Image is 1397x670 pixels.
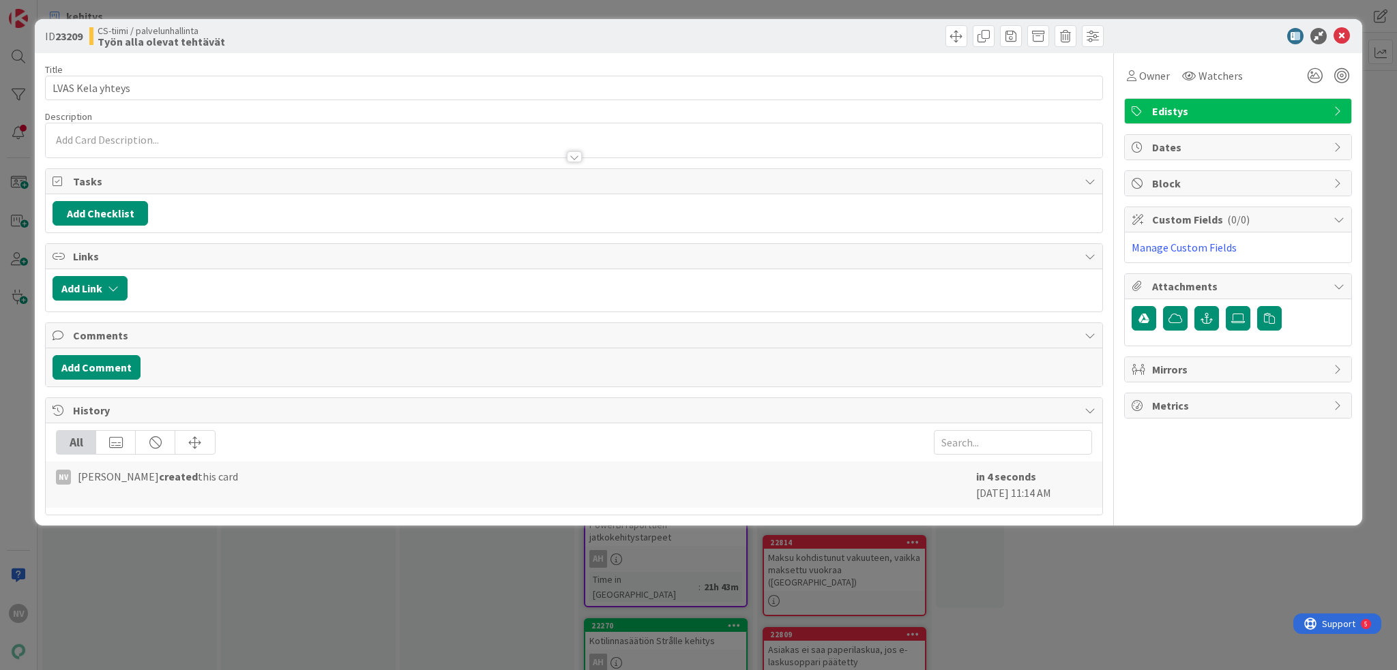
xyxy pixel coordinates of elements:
b: Työn alla olevat tehtävät [98,36,225,47]
div: All [57,431,96,454]
span: Block [1152,175,1327,192]
span: Tasks [73,173,1078,189]
span: ( 0/0 ) [1227,213,1250,226]
span: Links [73,248,1078,264]
span: Owner [1139,67,1170,84]
span: Attachments [1152,278,1327,294]
span: CS-tiimi / palvelunhallinta [98,25,225,36]
input: type card name here... [45,76,1103,100]
div: NV [56,470,71,485]
span: Watchers [1199,67,1243,84]
input: Search... [934,430,1092,455]
span: History [73,402,1078,418]
div: [DATE] 11:14 AM [976,468,1092,501]
span: Comments [73,327,1078,344]
span: ID [45,28,83,44]
b: 23209 [55,29,83,43]
span: Edistys [1152,103,1327,119]
b: created [159,470,198,483]
a: Manage Custom Fields [1132,241,1237,254]
span: [PERSON_NAME] this card [78,468,238,485]
span: Metrics [1152,397,1327,414]
label: Title [45,63,63,76]
span: Dates [1152,139,1327,155]
button: Add Link [53,276,128,301]
span: Mirrors [1152,361,1327,378]
button: Add Comment [53,355,141,380]
span: Custom Fields [1152,211,1327,228]
span: Description [45,110,92,123]
b: in 4 seconds [976,470,1036,483]
div: 5 [71,5,74,16]
button: Add Checklist [53,201,148,226]
span: Support [29,2,62,18]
